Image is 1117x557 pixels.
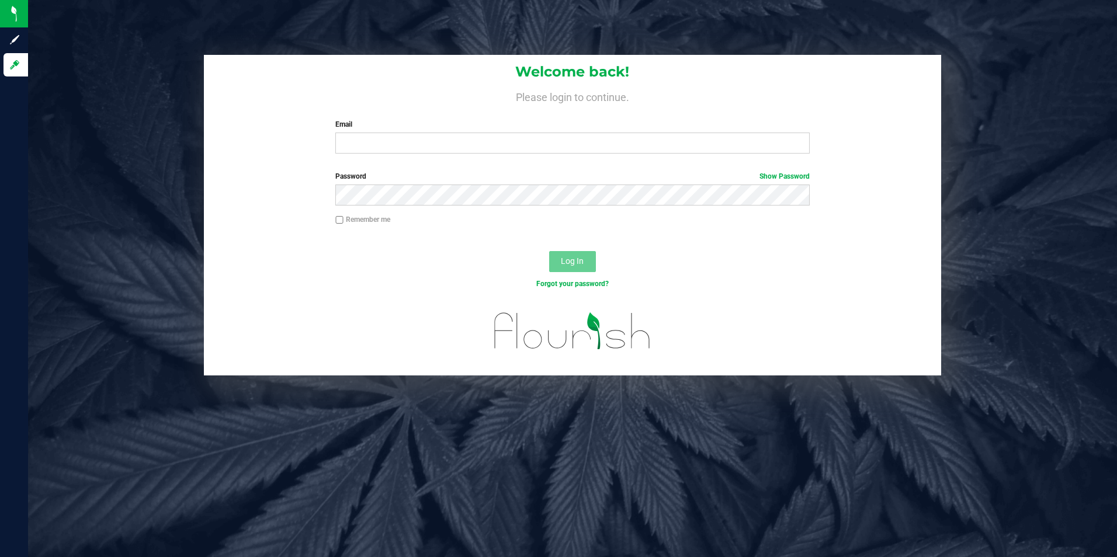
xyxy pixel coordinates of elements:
[335,214,390,225] label: Remember me
[9,59,20,71] inline-svg: Log in
[335,172,366,180] span: Password
[480,301,665,361] img: flourish_logo.svg
[204,64,942,79] h1: Welcome back!
[9,34,20,46] inline-svg: Sign up
[536,280,609,288] a: Forgot your password?
[759,172,810,180] a: Show Password
[549,251,596,272] button: Log In
[561,256,584,266] span: Log In
[335,119,810,130] label: Email
[204,89,942,103] h4: Please login to continue.
[335,216,344,224] input: Remember me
